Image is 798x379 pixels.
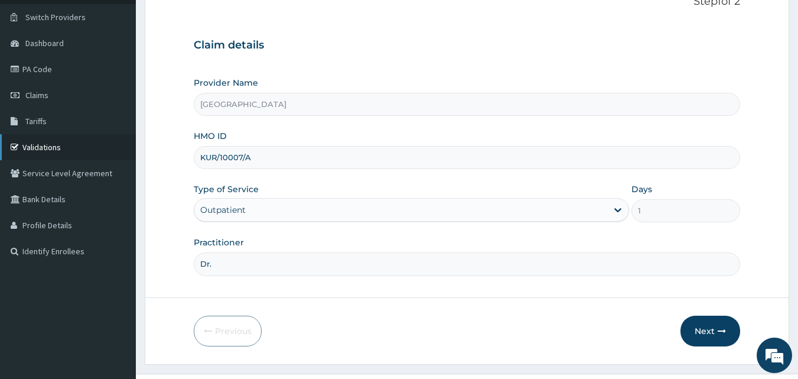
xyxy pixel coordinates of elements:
button: Previous [194,316,262,346]
span: Tariffs [25,116,47,127]
label: HMO ID [194,130,227,142]
div: Outpatient [200,204,246,216]
img: d_794563401_company_1708531726252_794563401 [22,59,48,89]
label: Provider Name [194,77,258,89]
button: Next [680,316,740,346]
div: Chat with us now [61,66,198,82]
label: Days [631,183,652,195]
span: Switch Providers [25,12,86,22]
input: Enter HMO ID [194,146,741,169]
h3: Claim details [194,39,741,52]
div: Minimize live chat window [194,6,222,34]
span: Claims [25,90,48,101]
span: Dashboard [25,38,64,48]
textarea: Type your message and hit 'Enter' [6,253,225,294]
label: Practitioner [194,237,244,248]
input: Enter Name [194,252,741,276]
span: We're online! [69,114,163,234]
label: Type of Service [194,183,259,195]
